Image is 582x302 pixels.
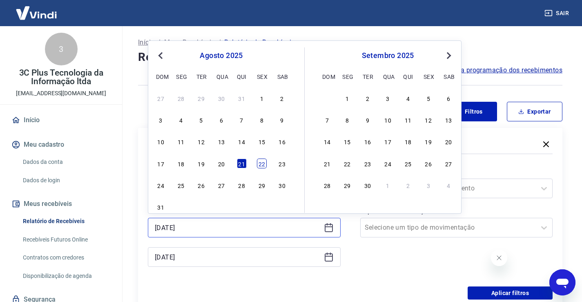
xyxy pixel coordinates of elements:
[403,72,413,81] div: qui
[342,115,352,125] div: Choose segunda-feira, 8 de setembro de 2025
[322,72,332,81] div: dom
[322,115,332,125] div: Choose domingo, 7 de setembro de 2025
[176,72,186,81] div: seg
[383,180,393,190] div: Choose quarta-feira, 1 de outubro de 2025
[216,72,226,81] div: qua
[10,136,112,154] button: Meu cadastro
[16,89,106,98] p: [EMAIL_ADDRESS][DOMAIN_NAME]
[444,51,454,60] button: Next Month
[20,268,112,284] a: Disponibilização de agenda
[216,93,226,103] div: Choose quarta-feira, 30 de julho de 2025
[342,72,352,81] div: seg
[442,102,497,121] button: Filtros
[156,51,165,60] button: Previous Month
[342,180,352,190] div: Choose segunda-feira, 29 de setembro de 2025
[322,159,332,168] div: Choose domingo, 21 de setembro de 2025
[196,202,206,212] div: Choose terça-feira, 2 de setembro de 2025
[196,159,206,168] div: Choose terça-feira, 19 de agosto de 2025
[155,92,288,213] div: month 2025-08
[176,136,186,146] div: Choose segunda-feira, 11 de agosto de 2025
[45,33,78,65] div: 3
[196,115,206,125] div: Choose terça-feira, 5 de agosto de 2025
[20,154,112,170] a: Dados da conta
[424,115,433,125] div: Choose sexta-feira, 12 de setembro de 2025
[444,136,453,146] div: Choose sábado, 20 de setembro de 2025
[216,115,226,125] div: Choose quarta-feira, 6 de agosto de 2025
[322,93,332,103] div: Choose domingo, 31 de agosto de 2025
[20,213,112,230] a: Relatório de Recebíveis
[277,180,287,190] div: Choose sábado, 30 de agosto de 2025
[277,202,287,212] div: Choose sábado, 6 de setembro de 2025
[10,111,112,129] a: Início
[237,93,247,103] div: Choose quinta-feira, 31 de julho de 2025
[176,202,186,212] div: Choose segunda-feira, 1 de setembro de 2025
[277,72,287,81] div: sab
[218,38,221,47] p: /
[383,93,393,103] div: Choose quarta-feira, 3 de setembro de 2025
[321,92,455,191] div: month 2025-09
[424,180,433,190] div: Choose sexta-feira, 3 de outubro de 2025
[322,136,332,146] div: Choose domingo, 14 de setembro de 2025
[156,180,166,190] div: Choose domingo, 24 de agosto de 2025
[342,93,352,103] div: Choose segunda-feira, 1 de setembro de 2025
[342,136,352,146] div: Choose segunda-feira, 15 de setembro de 2025
[321,51,455,60] div: setembro 2025
[277,136,287,146] div: Choose sábado, 16 de agosto de 2025
[196,180,206,190] div: Choose terça-feira, 26 de agosto de 2025
[491,250,507,266] iframe: Fechar mensagem
[257,93,267,103] div: Choose sexta-feira, 1 de agosto de 2025
[444,180,453,190] div: Choose sábado, 4 de outubro de 2025
[444,159,453,168] div: Choose sábado, 27 de setembro de 2025
[383,72,393,81] div: qua
[5,6,69,12] span: Olá! Precisa de ajuda?
[383,159,393,168] div: Choose quarta-feira, 24 de setembro de 2025
[257,159,267,168] div: Choose sexta-feira, 22 de agosto de 2025
[507,102,562,121] button: Exportar
[424,159,433,168] div: Choose sexta-feira, 26 de setembro de 2025
[363,180,372,190] div: Choose terça-feira, 30 de setembro de 2025
[237,202,247,212] div: Choose quinta-feira, 4 de setembro de 2025
[216,159,226,168] div: Choose quarta-feira, 20 de agosto de 2025
[444,72,453,81] div: sab
[257,72,267,81] div: sex
[342,159,352,168] div: Choose segunda-feira, 22 de setembro de 2025
[156,136,166,146] div: Choose domingo, 10 de agosto de 2025
[156,72,166,81] div: dom
[322,180,332,190] div: Choose domingo, 28 de setembro de 2025
[176,115,186,125] div: Choose segunda-feira, 4 de agosto de 2025
[155,251,321,263] input: Data final
[156,115,166,125] div: Choose domingo, 3 de agosto de 2025
[237,180,247,190] div: Choose quinta-feira, 28 de agosto de 2025
[468,286,553,300] button: Aplicar filtros
[444,93,453,103] div: Choose sábado, 6 de setembro de 2025
[155,51,288,60] div: agosto 2025
[424,72,433,81] div: sex
[277,93,287,103] div: Choose sábado, 2 de agosto de 2025
[363,159,372,168] div: Choose terça-feira, 23 de setembro de 2025
[155,221,321,234] input: Data inicial
[363,136,372,146] div: Choose terça-feira, 16 de setembro de 2025
[7,69,116,86] p: 3C Plus Tecnologia da Informação ltda
[138,49,562,65] h4: Relatório de Recebíveis
[403,136,413,146] div: Choose quinta-feira, 18 de setembro de 2025
[237,159,247,168] div: Choose quinta-feira, 21 de agosto de 2025
[403,93,413,103] div: Choose quinta-feira, 4 de setembro de 2025
[237,72,247,81] div: qui
[164,38,215,47] a: Meus Recebíveis
[20,249,112,266] a: Contratos com credores
[237,136,247,146] div: Choose quinta-feira, 14 de agosto de 2025
[394,65,562,75] a: Saiba como funciona a programação dos recebimentos
[216,202,226,212] div: Choose quarta-feira, 3 de setembro de 2025
[403,159,413,168] div: Choose quinta-feira, 25 de setembro de 2025
[277,159,287,168] div: Choose sábado, 23 de agosto de 2025
[196,72,206,81] div: ter
[363,72,372,81] div: ter
[138,38,154,47] p: Início
[156,159,166,168] div: Choose domingo, 17 de agosto de 2025
[216,136,226,146] div: Choose quarta-feira, 13 de agosto de 2025
[237,115,247,125] div: Choose quinta-feira, 7 de agosto de 2025
[196,93,206,103] div: Choose terça-feira, 29 de julho de 2025
[257,180,267,190] div: Choose sexta-feira, 29 de agosto de 2025
[403,180,413,190] div: Choose quinta-feira, 2 de outubro de 2025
